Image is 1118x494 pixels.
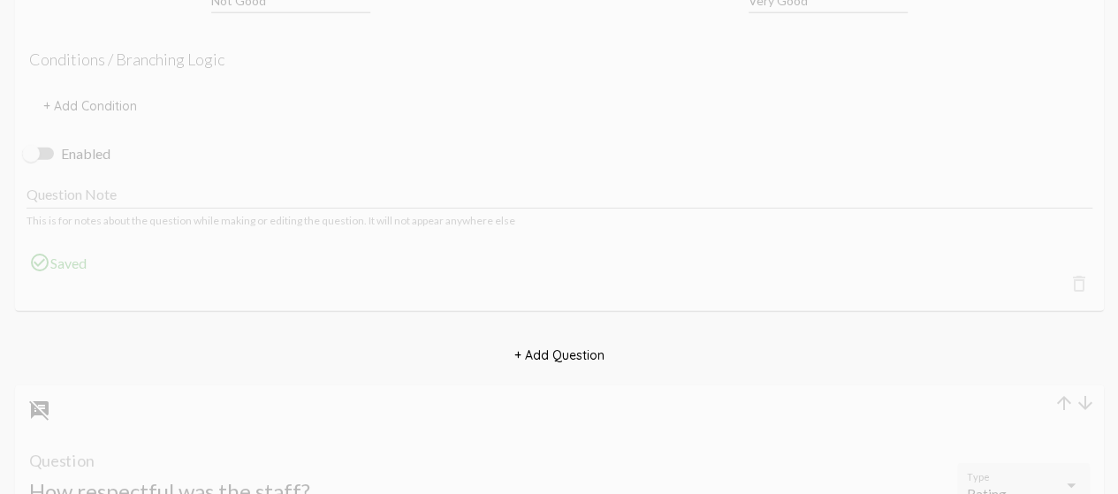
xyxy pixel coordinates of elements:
h4: Conditions / Branching Logic [29,49,1090,69]
mat-icon: check_circle_outline [29,252,50,273]
button: + Add Question [500,339,619,371]
button: + Add Condition [29,90,151,122]
span: Enabled [61,143,110,164]
mat-icon: speaker_notes_off [29,399,50,421]
mat-icon: delete_outline [1069,273,1090,294]
div: Saved [29,252,1090,273]
mat-icon: arrow_downward [1075,392,1096,414]
span: + Add Question [514,347,605,363]
mat-hint: This is for notes about the question while making or editing the question. It will not appear any... [27,215,515,227]
mat-icon: arrow_upward [1053,392,1075,414]
span: + Add Condition [43,98,137,114]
